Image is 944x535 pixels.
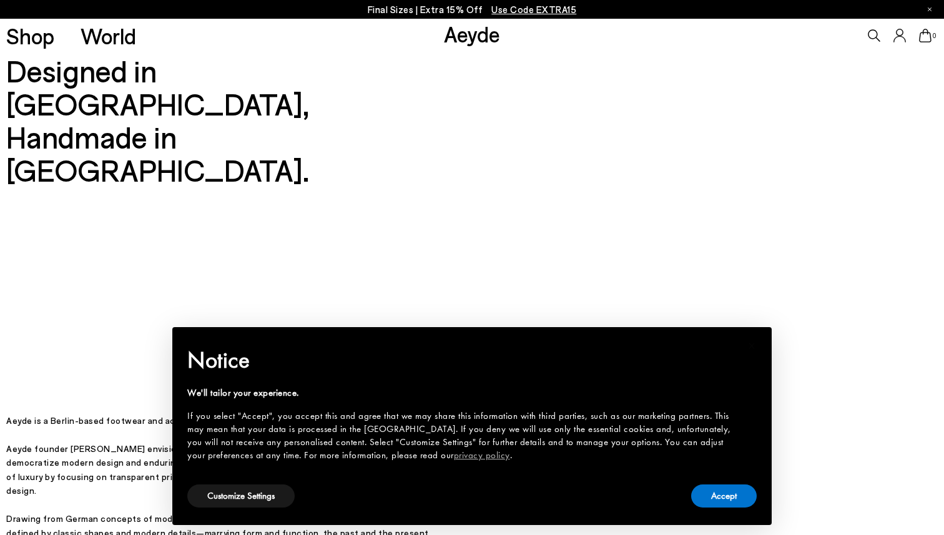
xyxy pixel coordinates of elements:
[691,484,757,508] button: Accept
[454,449,510,461] a: privacy policy
[737,331,767,361] button: Close this notice
[187,484,295,508] button: Customize Settings
[187,410,737,462] div: If you select "Accept", you accept this and agree that we may share this information with third p...
[748,336,756,355] span: ×
[187,344,737,376] h2: Notice
[187,386,737,400] div: We'll tailor your experience.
